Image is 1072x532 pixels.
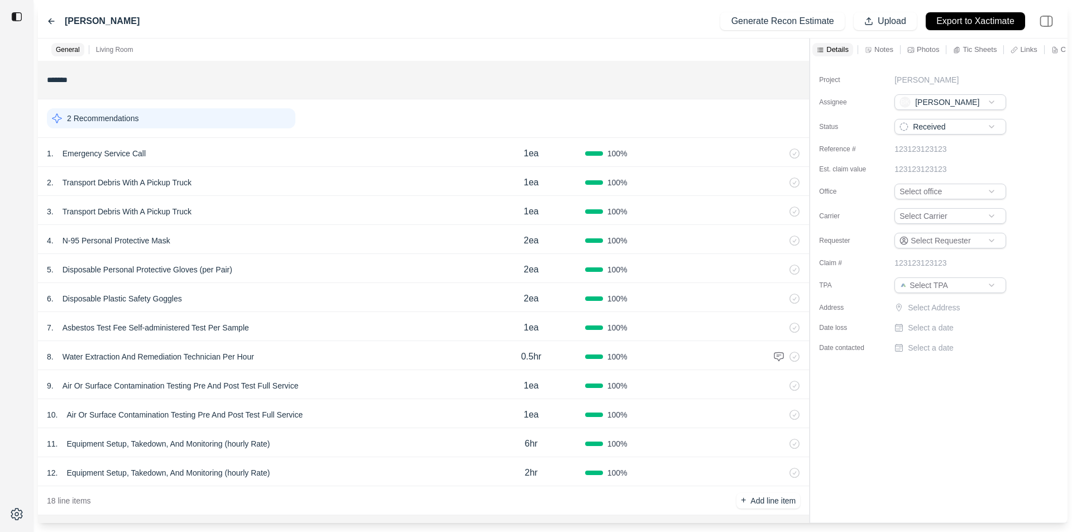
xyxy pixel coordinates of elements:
[524,205,539,218] p: 1ea
[819,303,875,312] label: Address
[731,15,834,28] p: Generate Recon Estimate
[819,165,875,174] label: Est. claim value
[47,438,58,449] p: 11 .
[826,45,849,54] p: Details
[963,45,997,54] p: Tic Sheets
[521,350,541,363] p: 0.5hr
[607,177,628,188] span: 100 %
[607,235,628,246] span: 100 %
[524,234,539,247] p: 2ea
[750,495,796,506] p: Add line item
[607,438,628,449] span: 100 %
[894,74,959,85] p: [PERSON_NAME]
[607,351,628,362] span: 100 %
[1020,45,1037,54] p: Links
[894,164,946,175] p: 123123123123
[607,380,628,391] span: 100 %
[936,15,1014,28] p: Export to Xactimate
[908,342,954,353] p: Select a date
[58,320,253,336] p: Asbestos Test Fee Self-administered Test Per Sample
[47,351,54,362] p: 8 .
[47,380,54,391] p: 9 .
[607,322,628,333] span: 100 %
[524,379,539,392] p: 1ea
[607,409,628,420] span: 100 %
[58,146,150,161] p: Emergency Service Call
[62,407,307,423] p: Air Or Surface Contamination Testing Pre And Post Test Full Service
[67,113,138,124] p: 2 Recommendations
[917,45,939,54] p: Photos
[524,263,539,276] p: 2ea
[47,148,54,159] p: 1 .
[607,467,628,478] span: 100 %
[47,177,54,188] p: 2 .
[58,262,237,277] p: Disposable Personal Protective Gloves (per Pair)
[65,15,140,28] label: [PERSON_NAME]
[819,122,875,131] label: Status
[741,494,746,507] p: +
[58,378,303,394] p: Air Or Surface Contamination Testing Pre And Post Test Full Service
[525,437,538,450] p: 6hr
[607,148,628,159] span: 100 %
[1034,9,1059,33] img: right-panel.svg
[819,343,875,352] label: Date contacted
[62,436,274,452] p: Equipment Setup, Takedown, And Monitoring (hourly Rate)
[524,408,539,421] p: 1ea
[58,291,186,306] p: Disposable Plastic Safety Goggles
[894,143,946,155] p: 123123123123
[819,75,875,84] label: Project
[819,236,875,245] label: Requester
[58,204,196,219] p: Transport Debris With A Pickup Truck
[819,258,875,267] label: Claim #
[819,145,875,154] label: Reference #
[47,293,54,304] p: 6 .
[47,495,91,506] p: 18 line items
[720,12,844,30] button: Generate Recon Estimate
[894,257,946,269] p: 123123123123
[819,187,875,196] label: Office
[56,45,80,54] p: General
[58,233,175,248] p: N-95 Personal Protective Mask
[47,264,54,275] p: 5 .
[47,467,58,478] p: 12 .
[524,321,539,334] p: 1ea
[524,292,539,305] p: 2ea
[878,15,906,28] p: Upload
[874,45,893,54] p: Notes
[607,293,628,304] span: 100 %
[819,323,875,332] label: Date loss
[47,206,54,217] p: 3 .
[62,465,274,481] p: Equipment Setup, Takedown, And Monitoring (hourly Rate)
[607,264,628,275] span: 100 %
[926,12,1025,30] button: Export to Xactimate
[819,212,875,221] label: Carrier
[854,12,917,30] button: Upload
[58,175,196,190] p: Transport Debris With A Pickup Truck
[908,302,1008,313] p: Select Address
[607,206,628,217] span: 100 %
[908,322,954,333] p: Select a date
[736,493,800,509] button: +Add line item
[819,281,875,290] label: TPA
[524,176,539,189] p: 1ea
[47,322,54,333] p: 7 .
[525,466,538,480] p: 2hr
[47,409,58,420] p: 10 .
[819,98,875,107] label: Assignee
[11,11,22,22] img: toggle sidebar
[47,235,54,246] p: 4 .
[524,147,539,160] p: 1ea
[96,45,133,54] p: Living Room
[58,349,259,365] p: Water Extraction And Remediation Technician Per Hour
[773,351,784,362] img: comment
